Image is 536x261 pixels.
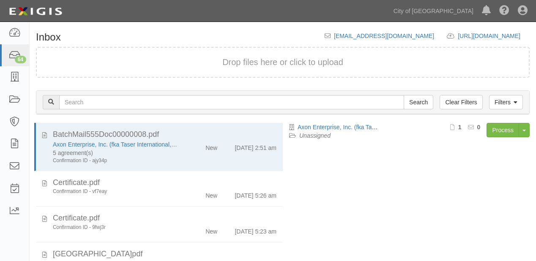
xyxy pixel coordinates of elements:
h1: Inbox [36,32,61,43]
input: Search [404,95,433,109]
div: Burbank Glendale Pasadena Airport Authority.pdf [53,249,276,260]
div: Certificate.pdf [53,177,276,188]
div: Confirmation ID - 9fwj3r [53,224,178,231]
div: Interview Room Project (2021-0629) Interview Room Project (2021-0629) Interview Room Project (202... [53,149,178,157]
div: Axon Enterprise, Inc. (fka Taser International, Inc.) [53,140,178,149]
div: [DATE] 2:51 am [235,140,276,152]
input: Search [59,95,404,109]
button: Drop files here or click to upload [222,56,343,68]
a: Filters [489,95,523,109]
i: Help Center - Complianz [499,6,509,16]
a: Unassigned [299,132,331,139]
div: Confirmation ID - ajy34p [53,157,178,164]
div: [DATE] 5:23 am [235,224,276,236]
a: Clear Filters [440,95,482,109]
a: Axon Enterprise, Inc. (fka Taser International, Inc.) [53,141,184,148]
img: logo-5460c22ac91f19d4615b14bd174203de0afe785f0fc80cf4dbbc73dc1793850b.png [6,4,65,19]
div: BatchMail555Doc00000008.pdf [53,129,276,140]
div: Confirmation ID - vf7eay [53,188,178,195]
div: New [205,224,217,236]
a: City of [GEOGRAPHIC_DATA] [389,3,478,19]
b: 1 [458,124,462,130]
a: [EMAIL_ADDRESS][DOMAIN_NAME] [334,33,434,39]
div: [DATE] 5:26 am [235,188,276,200]
div: New [205,188,217,200]
div: New [205,140,217,152]
b: 0 [477,124,481,130]
div: 64 [15,56,26,63]
a: Process [487,123,519,137]
a: [URL][DOMAIN_NAME] [458,33,530,39]
div: Certificate.pdf [53,213,276,224]
a: Axon Enterprise, Inc. (fka Taser International, Inc.) [298,124,429,130]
